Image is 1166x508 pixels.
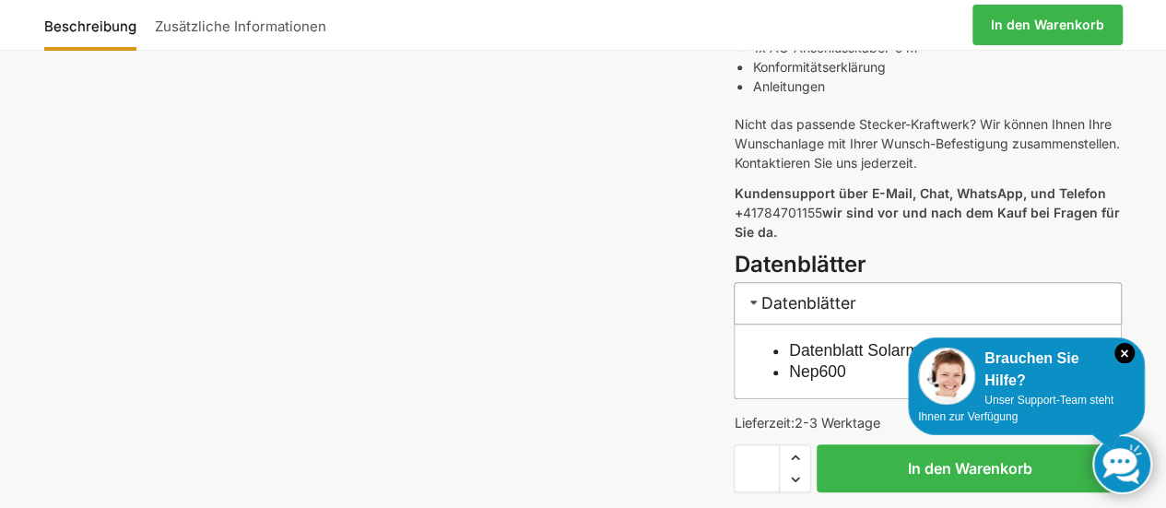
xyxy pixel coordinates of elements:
li: Konformitätserklärung [752,57,1122,77]
h3: Datenblätter [734,249,1122,281]
p: 41784701155 [734,183,1122,242]
span: Increase quantity [780,445,810,469]
span: Reduce quantity [780,467,810,491]
strong: wir sind vor und nach dem Kauf bei Fragen für Sie da. [734,205,1119,240]
span: 2-3 Werktage [794,415,879,431]
a: Beschreibung [44,3,146,47]
li: Anleitungen [752,77,1122,96]
strong: Kundensupport über E-Mail, Chat, WhatsApp, und Telefon + [734,185,1105,220]
a: In den Warenkorb [972,5,1123,45]
a: Datenblatt Solarmodul [789,341,949,360]
img: Customer service [918,348,975,405]
span: Unser Support-Team steht Ihnen zur Verfügung [918,394,1113,423]
h3: Datenblätter [734,282,1122,324]
a: Zusätzliche Informationen [146,3,336,47]
a: Nep600 [789,362,846,381]
div: Brauchen Sie Hilfe? [918,348,1135,392]
input: Produktmenge [734,444,780,492]
button: In den Warenkorb [817,444,1122,492]
p: Nicht das passende Stecker-Kraftwerk? Wir können Ihnen Ihre Wunschanlage mit Ihrer Wunsch-Befesti... [734,114,1122,172]
i: Schließen [1114,343,1135,363]
span: Lieferzeit: [734,415,879,431]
